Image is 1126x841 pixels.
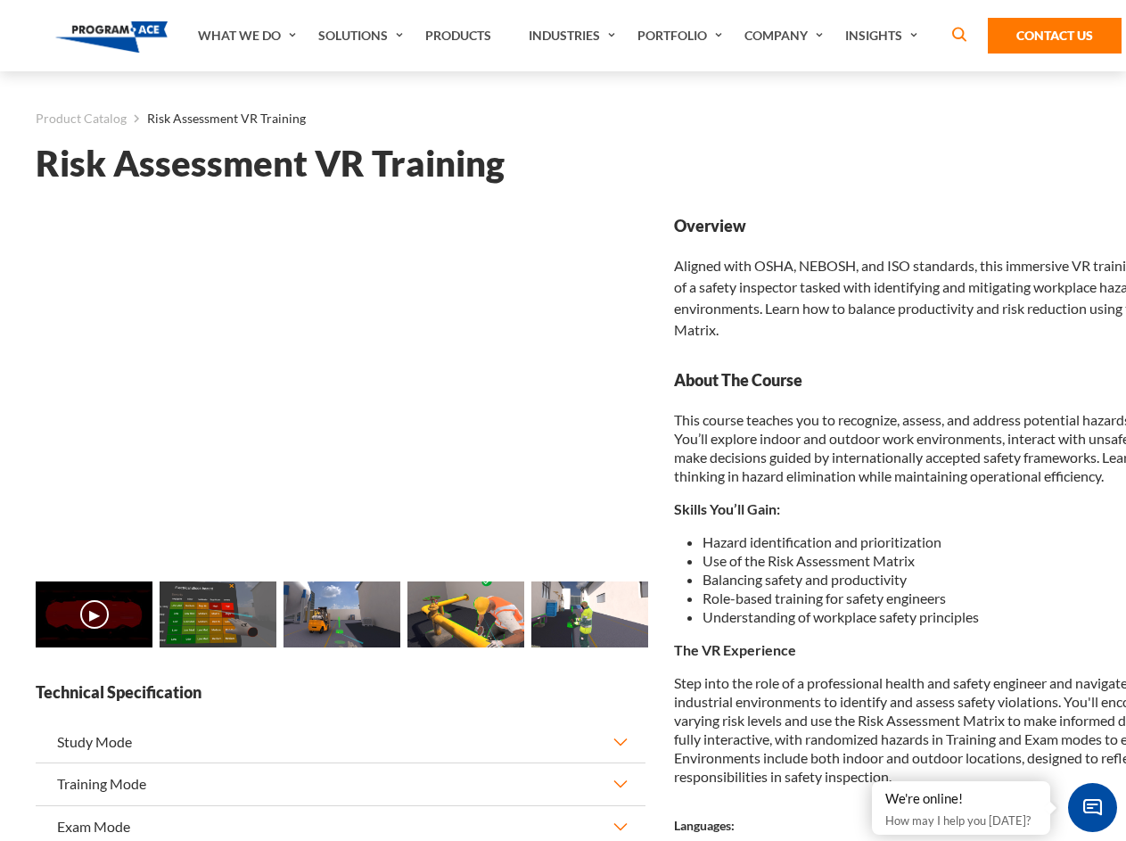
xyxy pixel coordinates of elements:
[1068,783,1117,832] span: Chat Widget
[36,763,645,804] button: Training Mode
[36,581,152,647] img: Risk Assessment VR Training - Video 0
[127,107,306,130] li: Risk Assessment VR Training
[885,810,1037,831] p: How may I help you [DATE]?
[36,107,127,130] a: Product Catalog
[160,581,276,647] img: Risk Assessment VR Training - Preview 1
[407,581,524,647] img: Risk Assessment VR Training - Preview 3
[36,215,645,558] iframe: Risk Assessment VR Training - Video 0
[36,721,645,763] button: Study Mode
[80,600,109,629] button: ▶
[885,790,1037,808] div: We're online!
[988,18,1122,54] a: Contact Us
[531,581,648,647] img: Risk Assessment VR Training - Preview 4
[36,681,645,704] strong: Technical Specification
[674,818,735,833] strong: Languages:
[55,21,168,53] img: Program-Ace
[284,581,400,647] img: Risk Assessment VR Training - Preview 2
